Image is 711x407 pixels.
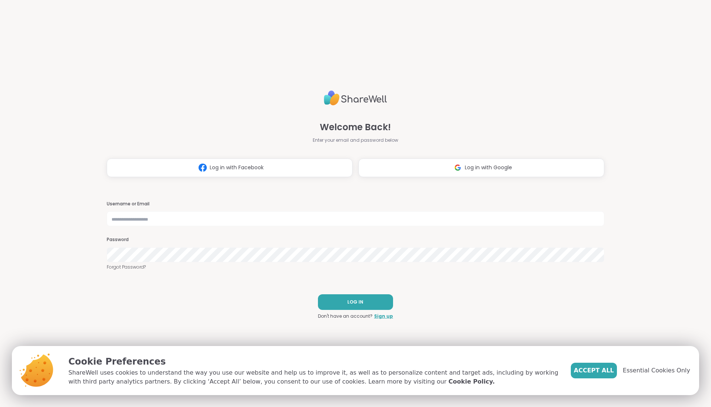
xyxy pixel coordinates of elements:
[358,158,604,177] button: Log in with Google
[374,313,393,320] a: Sign up
[107,264,604,270] a: Forgot Password?
[68,355,559,368] p: Cookie Preferences
[313,137,398,144] span: Enter your email and password below
[347,299,363,305] span: LOG IN
[324,87,387,109] img: ShareWell Logo
[318,313,373,320] span: Don't have an account?
[68,368,559,386] p: ShareWell uses cookies to understand the way you use our website and help us to improve it, as we...
[465,164,512,172] span: Log in with Google
[107,201,604,207] h3: Username or Email
[571,363,617,378] button: Accept All
[320,121,391,134] span: Welcome Back!
[623,366,690,375] span: Essential Cookies Only
[107,158,353,177] button: Log in with Facebook
[574,366,614,375] span: Accept All
[448,377,495,386] a: Cookie Policy.
[451,161,465,174] img: ShareWell Logomark
[318,294,393,310] button: LOG IN
[210,164,264,172] span: Log in with Facebook
[107,237,604,243] h3: Password
[196,161,210,174] img: ShareWell Logomark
